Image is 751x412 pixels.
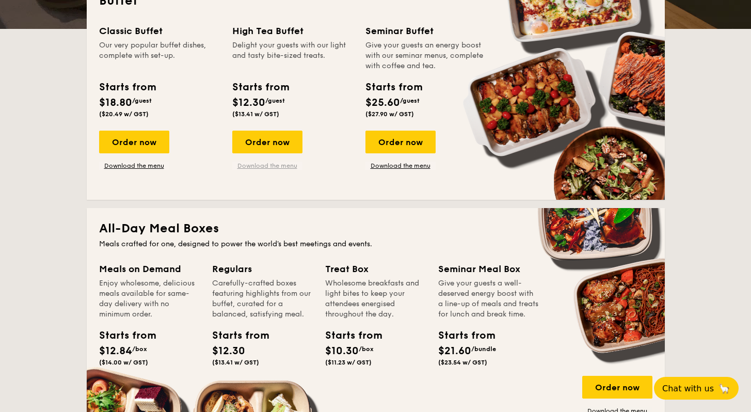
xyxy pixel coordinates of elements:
span: ($20.49 w/ GST) [99,110,149,118]
span: $18.80 [99,97,132,109]
span: $21.60 [438,345,471,357]
div: Seminar Buffet [365,24,486,38]
div: Starts from [99,80,155,95]
span: $12.30 [232,97,265,109]
h2: All-Day Meal Boxes [99,220,652,237]
div: Order now [582,376,652,399]
div: Give your guests an energy boost with our seminar menus, complete with coffee and tea. [365,40,486,71]
div: Give your guests a well-deserved energy boost with a line-up of meals and treats for lunch and br... [438,278,539,320]
span: ($14.00 w/ GST) [99,359,148,366]
div: High Tea Buffet [232,24,353,38]
div: Carefully-crafted boxes featuring highlights from our buffet, curated for a balanced, satisfying ... [212,278,313,320]
div: Starts from [325,328,372,343]
span: /guest [132,97,152,104]
span: ($13.41 w/ GST) [212,359,259,366]
div: Starts from [232,80,289,95]
div: Delight your guests with our light and tasty bite-sized treats. [232,40,353,71]
div: Classic Buffet [99,24,220,38]
span: $12.84 [99,345,132,357]
div: Seminar Meal Box [438,262,539,276]
div: Starts from [365,80,422,95]
div: Regulars [212,262,313,276]
a: Download the menu [99,162,169,170]
span: ($27.90 w/ GST) [365,110,414,118]
div: Meals on Demand [99,262,200,276]
span: ($11.23 w/ GST) [325,359,372,366]
div: Starts from [438,328,485,343]
span: /box [132,345,147,353]
span: $12.30 [212,345,245,357]
div: Treat Box [325,262,426,276]
span: ($23.54 w/ GST) [438,359,487,366]
div: Enjoy wholesome, delicious meals available for same-day delivery with no minimum order. [99,278,200,320]
span: 🦙 [718,383,730,394]
span: $10.30 [325,345,359,357]
div: Order now [365,131,436,153]
div: Order now [99,131,169,153]
span: $25.60 [365,97,400,109]
div: Wholesome breakfasts and light bites to keep your attendees energised throughout the day. [325,278,426,320]
div: Starts from [99,328,146,343]
div: Starts from [212,328,259,343]
span: /box [359,345,374,353]
a: Download the menu [232,162,302,170]
div: Our very popular buffet dishes, complete with set-up. [99,40,220,71]
span: Chat with us [662,384,714,393]
span: /bundle [471,345,496,353]
button: Chat with us🦙 [654,377,739,400]
div: Meals crafted for one, designed to power the world's best meetings and events. [99,239,652,249]
span: ($13.41 w/ GST) [232,110,279,118]
a: Download the menu [365,162,436,170]
span: /guest [265,97,285,104]
span: /guest [400,97,420,104]
div: Order now [232,131,302,153]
